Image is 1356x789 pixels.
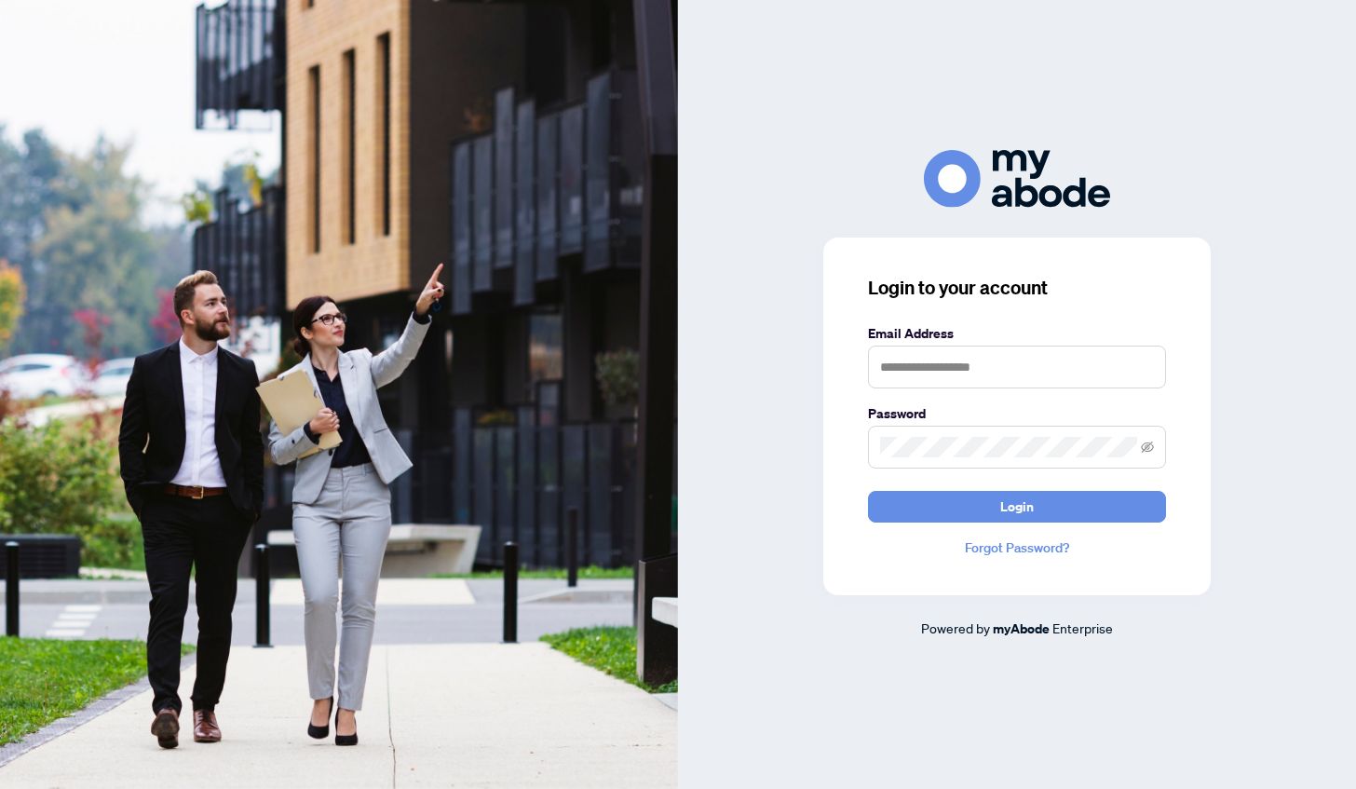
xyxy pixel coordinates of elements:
h3: Login to your account [868,275,1166,301]
span: eye-invisible [1141,441,1154,454]
label: Email Address [868,323,1166,344]
img: ma-logo [924,150,1110,207]
span: Powered by [921,619,990,636]
a: Forgot Password? [868,537,1166,558]
span: Login [1000,492,1034,522]
button: Login [868,491,1166,523]
label: Password [868,403,1166,424]
span: Enterprise [1052,619,1113,636]
a: myAbode [993,619,1050,639]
